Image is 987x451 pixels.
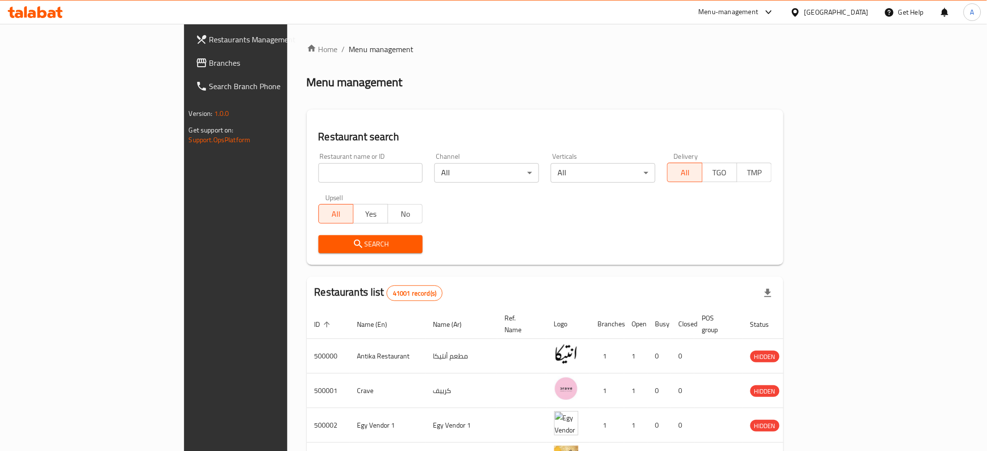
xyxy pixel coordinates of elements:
[318,163,423,183] input: Search for restaurant name or ID..
[318,204,354,224] button: All
[189,133,251,146] a: Support.OpsPlatform
[315,285,443,301] h2: Restaurants list
[756,282,780,305] div: Export file
[325,194,343,201] label: Upsell
[671,339,694,374] td: 0
[624,374,648,408] td: 1
[667,163,702,182] button: All
[350,408,426,443] td: Egy Vendor 1
[590,408,624,443] td: 1
[750,351,780,362] span: HIDDEN
[214,107,229,120] span: 1.0.0
[702,312,731,336] span: POS group
[350,374,426,408] td: Crave
[189,124,234,136] span: Get support on:
[554,411,578,435] img: Egy Vendor 1
[323,207,350,221] span: All
[318,235,423,253] button: Search
[188,51,349,75] a: Branches
[624,309,648,339] th: Open
[554,342,578,366] img: Antika Restaurant
[505,312,535,336] span: Ref. Name
[590,374,624,408] td: 1
[624,339,648,374] td: 1
[209,57,341,69] span: Branches
[357,207,384,221] span: Yes
[737,163,772,182] button: TMP
[315,319,333,330] span: ID
[699,6,759,18] div: Menu-management
[188,28,349,51] a: Restaurants Management
[546,309,590,339] th: Logo
[349,43,414,55] span: Menu management
[750,385,780,397] div: HIDDEN
[307,75,403,90] h2: Menu management
[318,130,772,144] h2: Restaurant search
[426,374,497,408] td: كرييف
[209,34,341,45] span: Restaurants Management
[426,408,497,443] td: Egy Vendor 1
[590,309,624,339] th: Branches
[434,163,539,183] div: All
[326,238,415,250] span: Search
[590,339,624,374] td: 1
[648,374,671,408] td: 0
[702,163,737,182] button: TGO
[707,166,733,180] span: TGO
[189,107,213,120] span: Version:
[388,204,423,224] button: No
[357,319,400,330] span: Name (En)
[671,309,694,339] th: Closed
[353,204,388,224] button: Yes
[624,408,648,443] td: 1
[551,163,655,183] div: All
[970,7,974,18] span: A
[648,339,671,374] td: 0
[674,153,698,160] label: Delivery
[392,207,419,221] span: No
[350,339,426,374] td: Antika Restaurant
[387,285,443,301] div: Total records count
[750,420,780,432] span: HIDDEN
[307,43,784,55] nav: breadcrumb
[554,376,578,401] img: Crave
[671,408,694,443] td: 0
[671,374,694,408] td: 0
[750,386,780,397] span: HIDDEN
[671,166,698,180] span: All
[750,319,782,330] span: Status
[426,339,497,374] td: مطعم أنتيكا
[387,289,442,298] span: 41001 record(s)
[209,80,341,92] span: Search Branch Phone
[648,408,671,443] td: 0
[741,166,768,180] span: TMP
[648,309,671,339] th: Busy
[433,319,475,330] span: Name (Ar)
[804,7,869,18] div: [GEOGRAPHIC_DATA]
[188,75,349,98] a: Search Branch Phone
